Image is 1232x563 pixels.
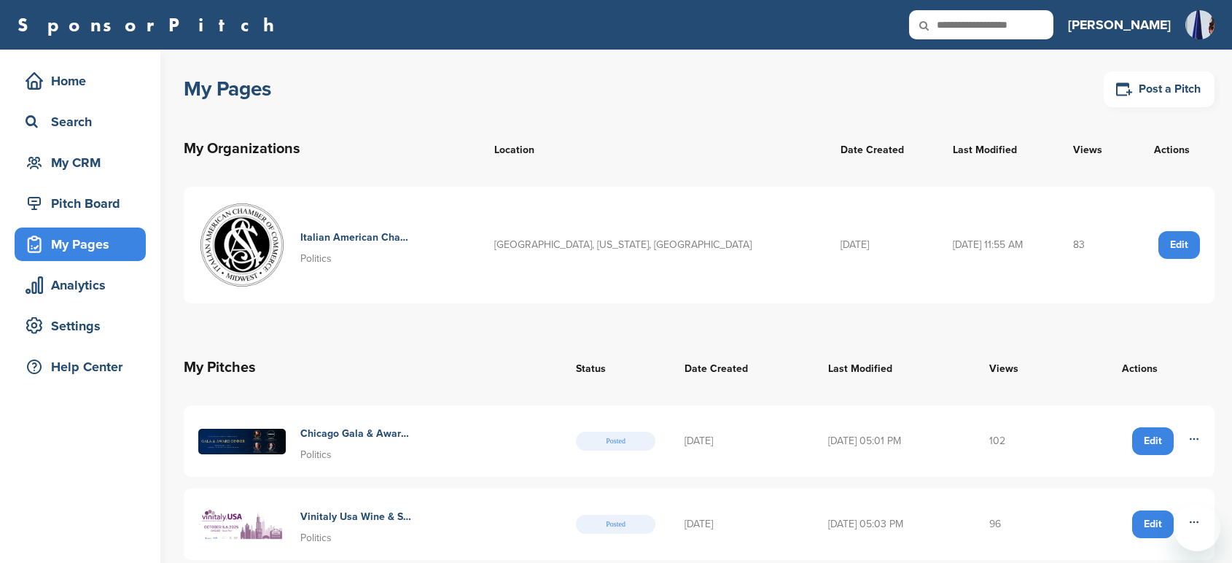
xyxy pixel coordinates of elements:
[814,405,975,477] td: [DATE] 05:01 PM
[198,201,286,289] img: Logo sfondo trasparente
[300,426,413,442] h4: Chicago Gala & Award Dinner
[198,420,547,462] a: September 13 2025 600 pm cinecity studios chicago (3) min Chicago Gala & Award Dinner Politics
[22,313,146,339] div: Settings
[1132,427,1174,455] a: Edit
[814,341,975,394] th: Last Modified
[184,123,480,175] th: My Organizations
[561,341,670,394] th: Status
[1158,231,1200,259] a: Edit
[15,228,146,261] a: My Pages
[22,68,146,94] div: Home
[670,405,813,477] td: [DATE]
[1058,187,1129,303] td: 83
[975,341,1065,394] th: Views
[22,354,146,380] div: Help Center
[17,15,284,34] a: SponsorPitch
[300,449,332,461] span: Politics
[22,231,146,257] div: My Pages
[938,187,1058,303] td: [DATE] 11:55 AM
[15,187,146,220] a: Pitch Board
[1068,15,1171,35] h3: [PERSON_NAME]
[198,429,286,454] img: September 13 2025 600 pm cinecity studios chicago (3) min
[670,489,813,560] td: [DATE]
[975,405,1065,477] td: 102
[938,123,1058,175] th: Last Modified
[22,109,146,135] div: Search
[15,309,146,343] a: Settings
[300,252,332,265] span: Politics
[1064,341,1215,394] th: Actions
[184,76,271,102] h1: My Pages
[480,123,827,175] th: Location
[1058,123,1129,175] th: Views
[15,146,146,179] a: My CRM
[576,432,655,451] span: Posted
[1132,510,1174,538] a: Edit
[670,341,813,394] th: Date Created
[15,268,146,302] a: Analytics
[198,505,286,544] img: Vinitaly usa chicago banner 20250618 desktop
[1104,71,1215,107] a: Post a Pitch
[300,230,413,246] h4: Italian American Chamber Of Commerce Midwest
[15,350,146,384] a: Help Center
[300,509,413,525] h4: Vinitaly Usa Wine & Spirits Trade Show
[15,64,146,98] a: Home
[22,190,146,217] div: Pitch Board
[1068,9,1171,41] a: [PERSON_NAME]
[826,123,938,175] th: Date Created
[198,503,547,545] a: Vinitaly usa chicago banner 20250618 desktop Vinitaly Usa Wine & Spirits Trade Show Politics
[480,187,827,303] td: [GEOGRAPHIC_DATA], [US_STATE], [GEOGRAPHIC_DATA]
[1129,123,1215,175] th: Actions
[22,150,146,176] div: My CRM
[300,532,332,544] span: Politics
[814,489,975,560] td: [DATE] 05:03 PM
[22,272,146,298] div: Analytics
[198,201,465,289] a: Logo sfondo trasparente Italian American Chamber Of Commerce Midwest Politics
[15,105,146,139] a: Search
[826,187,938,303] td: [DATE]
[576,515,655,534] span: Posted
[1174,505,1220,551] iframe: Button to launch messaging window
[975,489,1065,560] td: 96
[184,341,561,394] th: My Pitches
